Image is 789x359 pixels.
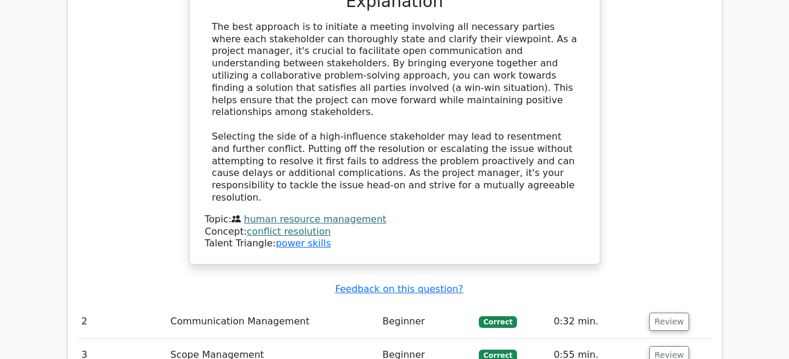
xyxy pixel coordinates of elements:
a: human resource management [244,214,386,225]
span: Correct [479,316,517,328]
div: Concept: [205,226,585,238]
a: conflict resolution [247,226,331,237]
div: The best approach is to initiate a meeting involving all necessary parties where each stakeholder... [212,21,578,204]
button: Review [649,313,689,331]
div: Topic: [205,214,585,226]
td: 2 [77,305,166,338]
td: 0:32 min. [549,305,644,338]
a: power skills [276,238,331,249]
td: Beginner [378,305,474,338]
div: Talent Triangle: [205,214,585,250]
a: Feedback on this question? [335,283,463,294]
td: Communication Management [166,305,378,338]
